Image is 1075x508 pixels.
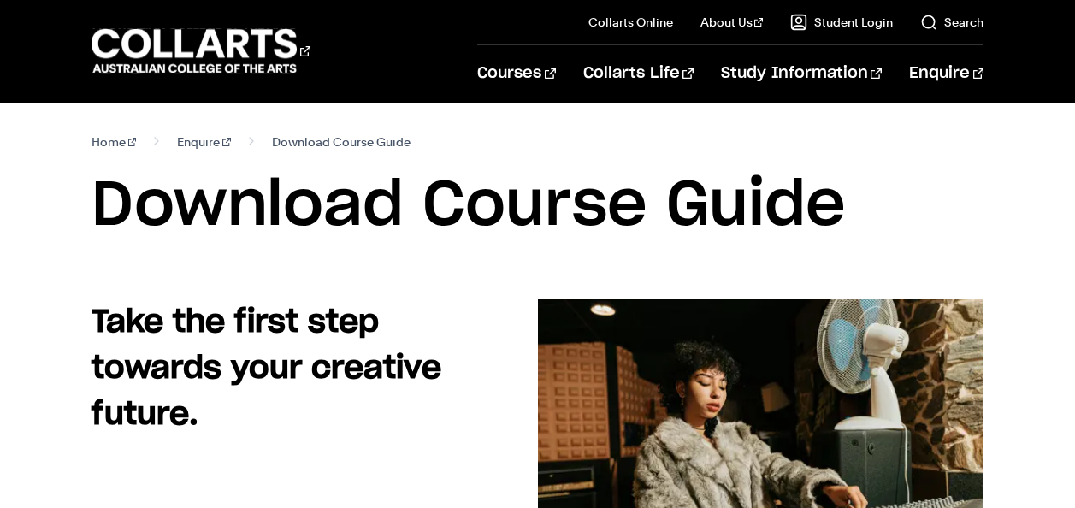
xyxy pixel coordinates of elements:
[700,14,764,31] a: About Us
[92,27,310,75] div: Go to homepage
[92,307,441,430] strong: Take the first step towards your creative future.
[920,14,983,31] a: Search
[477,45,555,102] a: Courses
[272,130,411,154] span: Download Course Guide
[92,130,137,154] a: Home
[790,14,893,31] a: Student Login
[721,45,882,102] a: Study Information
[588,14,673,31] a: Collarts Online
[909,45,983,102] a: Enquire
[583,45,694,102] a: Collarts Life
[92,168,983,245] h1: Download Course Guide
[177,130,231,154] a: Enquire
